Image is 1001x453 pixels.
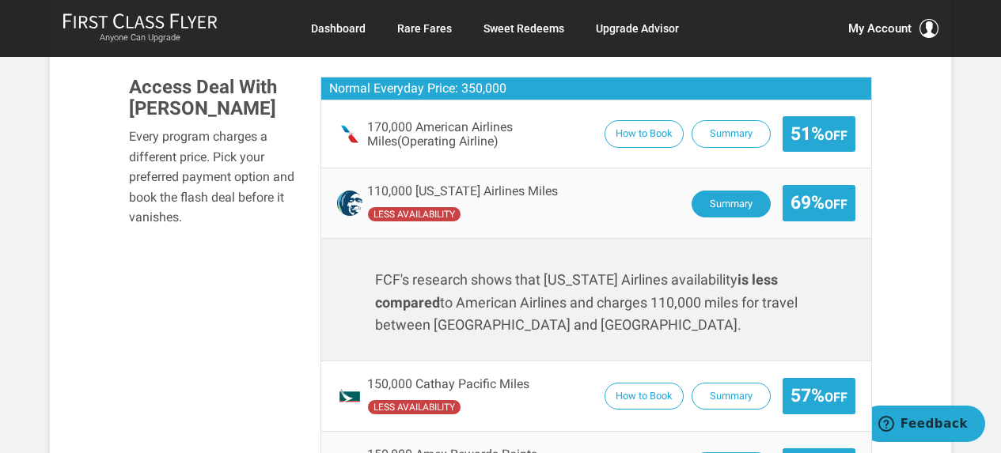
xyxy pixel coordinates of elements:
[311,14,366,43] a: Dashboard
[63,13,218,29] img: First Class Flyer
[63,32,218,43] small: Anyone Can Upgrade
[848,19,938,38] button: My Account
[367,206,461,222] span: Alaska Airlines has undefined availability seats availability compared to the operating carrier.
[692,383,771,410] button: Summary
[367,184,558,198] span: 110,000 [US_STATE] Airlines Miles
[129,77,297,119] h3: Access Deal With [PERSON_NAME]
[791,386,847,406] span: 57%
[397,14,452,43] a: Rare Fares
[63,13,218,44] a: First Class FlyerAnyone Can Upgrade
[367,120,596,148] span: 170,000 American Airlines Miles
[397,134,499,149] span: (Operating Airline)
[321,77,870,100] h3: Normal Everyday Price: 350,000
[375,269,818,337] p: FCF's research shows that [US_STATE] Airlines availability to American Airlines and charges 110,0...
[791,124,847,144] span: 51%
[367,377,529,391] span: 150,000 Cathay Pacific Miles
[791,193,847,213] span: 69%
[825,128,847,143] small: Off
[605,120,684,148] button: How to Book
[848,19,912,38] span: My Account
[596,14,679,43] a: Upgrade Advisor
[825,197,847,212] small: Off
[692,120,771,148] button: Summary
[692,191,771,218] button: Summary
[367,399,461,415] span: Cathay Pacific has undefined availability seats availability compared to the operating carrier.
[483,14,564,43] a: Sweet Redeems
[129,126,297,228] div: Every program charges a different price. Pick your preferred payment option and book the flash de...
[375,271,778,311] strong: is less compared
[872,406,985,445] iframe: Opens a widget where you can find more information
[825,390,847,405] small: Off
[605,383,684,410] button: How to Book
